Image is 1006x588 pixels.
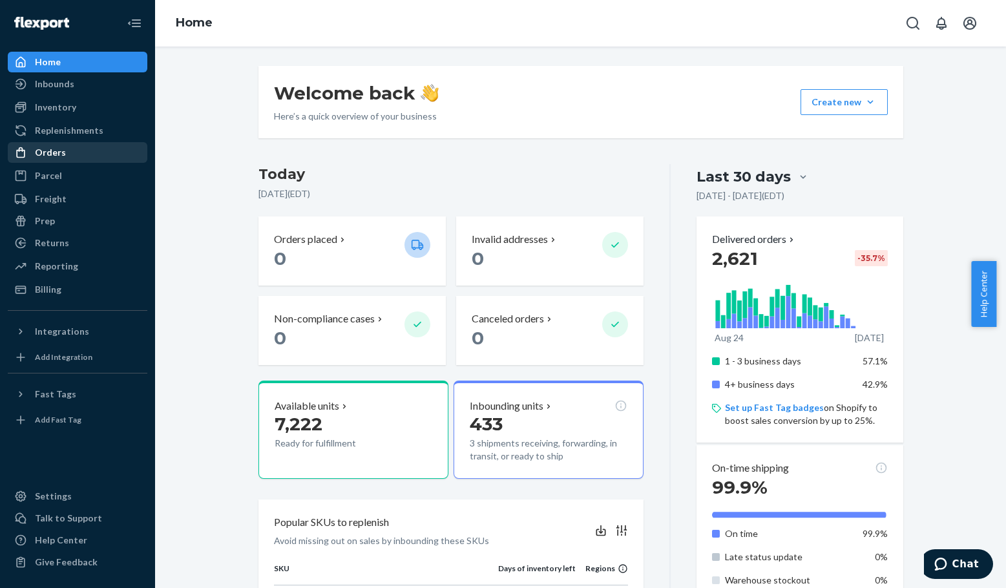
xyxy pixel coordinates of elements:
span: 2,621 [712,247,758,269]
p: Warehouse stockout [725,574,852,587]
button: Inbounding units4333 shipments receiving, forwarding, in transit, or ready to ship [454,381,644,479]
button: Delivered orders [712,232,797,247]
a: Returns [8,233,147,253]
button: Create new [801,89,888,115]
a: Prep [8,211,147,231]
p: Orders placed [274,232,337,247]
div: Last 30 days [697,167,791,187]
span: 57.1% [863,355,888,366]
div: Help Center [35,534,87,547]
div: Reporting [35,260,78,273]
button: Non-compliance cases 0 [258,296,446,365]
th: SKU [274,563,498,585]
div: Returns [35,236,69,249]
h1: Welcome back [274,81,439,105]
p: Ready for fulfillment [275,437,394,450]
img: Flexport logo [14,17,69,30]
a: Add Integration [8,347,147,368]
th: Days of inventory left [498,563,576,585]
a: Freight [8,189,147,209]
a: Add Fast Tag [8,410,147,430]
div: Add Fast Tag [35,414,81,425]
div: Freight [35,193,67,205]
img: hand-wave emoji [421,84,439,102]
div: Integrations [35,325,89,338]
iframe: Opens a widget where you can chat to one of our agents [924,549,993,582]
button: Close Navigation [121,10,147,36]
span: 433 [470,413,503,435]
p: Invalid addresses [472,232,548,247]
div: Orders [35,146,66,159]
button: Open Search Box [900,10,926,36]
div: Parcel [35,169,62,182]
a: Inventory [8,97,147,118]
a: Replenishments [8,120,147,141]
button: Available units7,222Ready for fulfillment [258,381,448,479]
p: [DATE] ( EDT ) [258,187,644,200]
p: 3 shipments receiving, forwarding, in transit, or ready to ship [470,437,627,463]
p: On-time shipping [712,461,789,476]
span: 42.9% [863,379,888,390]
div: Settings [35,490,72,503]
div: Talk to Support [35,512,102,525]
button: Integrations [8,321,147,342]
button: Fast Tags [8,384,147,404]
p: [DATE] - [DATE] ( EDT ) [697,189,784,202]
span: 0 [472,327,484,349]
span: 0% [875,574,888,585]
div: Fast Tags [35,388,76,401]
div: Regions [576,563,629,574]
p: [DATE] [855,331,884,344]
a: Help Center [8,530,147,551]
button: Canceled orders 0 [456,296,644,365]
button: Invalid addresses 0 [456,216,644,286]
p: on Shopify to boost sales conversion by up to 25%. [725,401,887,427]
p: Canceled orders [472,311,544,326]
p: Aug 24 [715,331,744,344]
a: Settings [8,486,147,507]
p: 4+ business days [725,378,852,391]
a: Set up Fast Tag badges [725,402,824,413]
span: 0 [472,247,484,269]
span: 0% [875,551,888,562]
a: Orders [8,142,147,163]
ol: breadcrumbs [165,5,223,42]
span: 0 [274,327,286,349]
div: Home [35,56,61,68]
button: Open account menu [957,10,983,36]
button: Orders placed 0 [258,216,446,286]
p: 1 - 3 business days [725,355,852,368]
p: Non-compliance cases [274,311,375,326]
button: Give Feedback [8,552,147,572]
span: 99.9% [863,528,888,539]
p: Here’s a quick overview of your business [274,110,439,123]
div: Inbounds [35,78,74,90]
a: Inbounds [8,74,147,94]
a: Billing [8,279,147,300]
span: 0 [274,247,286,269]
p: Avoid missing out on sales by inbounding these SKUs [274,534,489,547]
a: Parcel [8,165,147,186]
button: Help Center [971,261,996,327]
div: -35.7 % [855,250,888,266]
p: Late status update [725,551,852,563]
h3: Today [258,164,644,185]
p: Inbounding units [470,399,543,414]
div: Add Integration [35,352,92,362]
p: Available units [275,399,339,414]
div: Inventory [35,101,76,114]
div: Billing [35,283,61,296]
div: Prep [35,215,55,227]
p: On time [725,527,852,540]
p: Popular SKUs to replenish [274,515,389,530]
a: Reporting [8,256,147,277]
div: Replenishments [35,124,103,137]
button: Talk to Support [8,508,147,529]
button: Open notifications [928,10,954,36]
a: Home [176,16,213,30]
span: 99.9% [712,476,768,498]
div: Give Feedback [35,556,98,569]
